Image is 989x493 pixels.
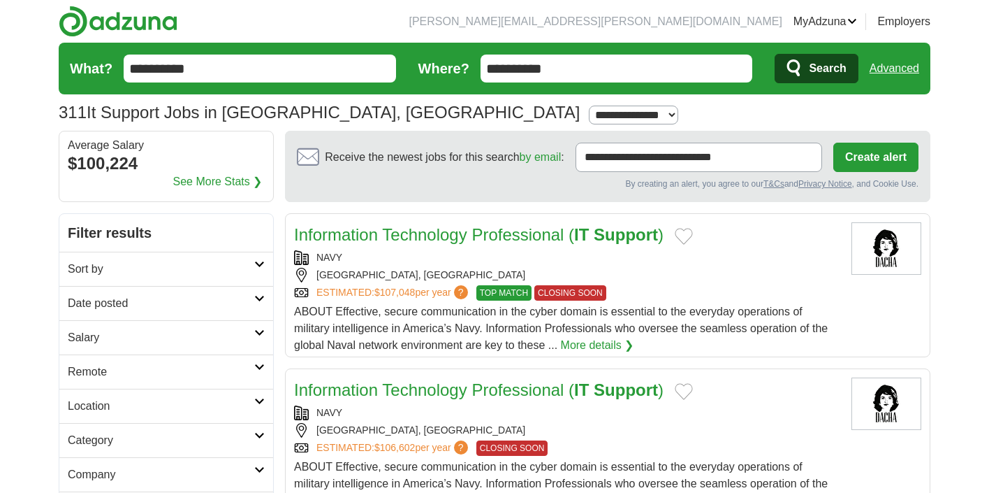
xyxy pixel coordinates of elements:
[68,295,254,312] h2: Date posted
[594,380,658,399] strong: Support
[316,252,342,263] a: NAVY
[59,423,273,457] a: Category
[833,143,918,172] button: Create alert
[68,432,254,449] h2: Category
[68,364,254,380] h2: Remote
[59,252,273,286] a: Sort by
[297,178,918,190] div: By creating an alert, you agree to our and , and Cookie Use.
[68,398,254,415] h2: Location
[520,151,562,163] a: by email
[574,225,589,244] strong: IT
[316,441,471,456] a: ESTIMATED:$106,602per year?
[294,423,840,438] div: [GEOGRAPHIC_DATA], [GEOGRAPHIC_DATA]
[594,225,658,244] strong: Support
[374,287,415,298] span: $107,048
[59,100,87,125] span: 311
[59,355,273,389] a: Remote
[59,214,273,252] h2: Filter results
[68,261,254,278] h2: Sort by
[316,407,342,418] a: NAVY
[418,58,469,79] label: Where?
[294,380,664,399] a: Information Technology Professional (IT Support)
[59,389,273,423] a: Location
[561,337,634,354] a: More details ❯
[851,222,921,275] img: Dacha Navy Yard logo
[763,179,784,189] a: T&Cs
[173,173,263,190] a: See More Stats ❯
[294,306,828,351] span: ABOUT Effective, secure communication in the cyber domain is essential to the everyday operations...
[675,228,693,245] button: Add to favorite jobs
[775,54,858,83] button: Search
[851,378,921,430] img: Dacha Navy Yard logo
[59,320,273,355] a: Salary
[68,466,254,483] h2: Company
[59,286,273,320] a: Date posted
[534,285,606,301] span: CLOSING SOON
[294,268,840,283] div: [GEOGRAPHIC_DATA], [GEOGRAPHIC_DATA]
[675,383,693,400] button: Add to favorite jobs
[798,179,852,189] a: Privacy Notice
[294,225,664,244] a: Information Technology Professional (IT Support)
[574,380,589,399] strong: IT
[454,441,468,455] span: ?
[68,151,265,176] div: $100,224
[877,13,930,30] a: Employers
[70,58,112,79] label: What?
[793,13,858,30] a: MyAdzuna
[68,140,265,151] div: Average Salary
[476,285,532,301] span: TOP MATCH
[870,55,919,83] a: Advanced
[59,6,177,37] img: Adzuna logo
[59,457,273,492] a: Company
[409,13,782,30] li: [PERSON_NAME][EMAIL_ADDRESS][PERSON_NAME][DOMAIN_NAME]
[809,55,846,83] span: Search
[374,442,415,453] span: $106,602
[316,285,471,301] a: ESTIMATED:$107,048per year?
[476,441,548,456] span: CLOSING SOON
[454,285,468,299] span: ?
[68,329,254,346] h2: Salary
[59,103,580,122] h1: It Support Jobs in [GEOGRAPHIC_DATA], [GEOGRAPHIC_DATA]
[325,149,564,166] span: Receive the newest jobs for this search :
